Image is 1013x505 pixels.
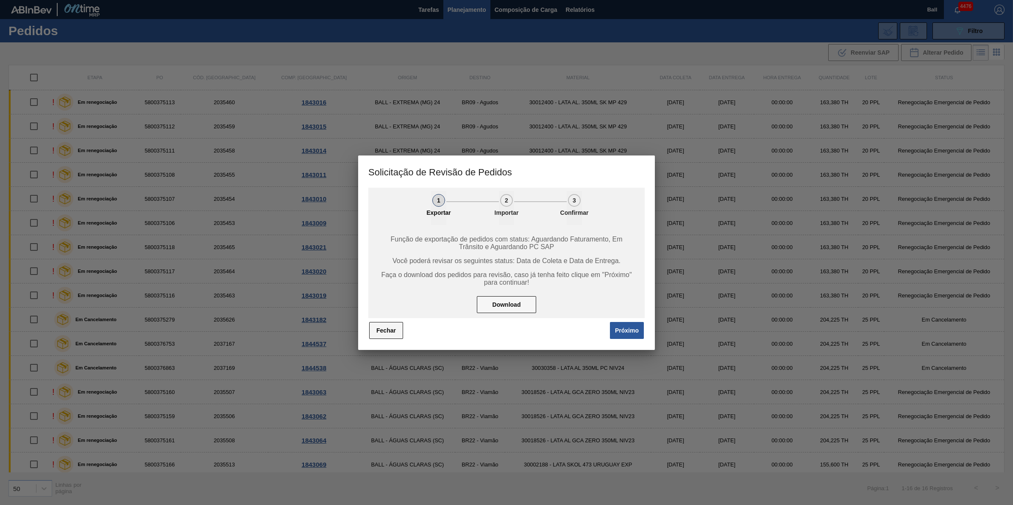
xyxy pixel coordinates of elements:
[417,209,460,216] p: Exportar
[567,191,582,225] button: 3Confirmar
[499,191,514,225] button: 2Importar
[610,322,644,339] button: Próximo
[378,257,635,265] span: Você poderá revisar os seguintes status: Data de Coleta e Data de Entrega.
[553,209,596,216] p: Confirmar
[431,191,446,225] button: 1Exportar
[378,236,635,251] span: Função de exportação de pedidos com status: Aguardando Faturamento, Em Trânsito e Aguardando PC SAP
[477,296,536,313] button: Download
[568,194,581,207] div: 3
[432,194,445,207] div: 1
[369,322,403,339] button: Fechar
[485,209,528,216] p: Importar
[378,271,635,286] span: Faça o download dos pedidos para revisão, caso já tenha feito clique em "Próximo" para continuar!
[500,194,513,207] div: 2
[358,155,655,188] h3: Solicitação de Revisão de Pedidos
